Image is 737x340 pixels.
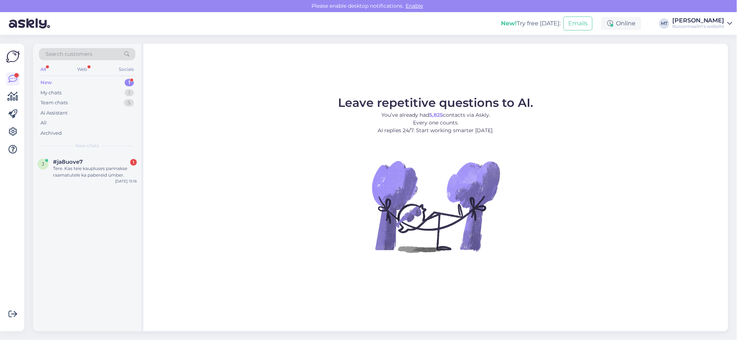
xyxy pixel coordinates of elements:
[563,17,592,30] button: Emails
[53,165,137,178] div: Tere. Kas teie kaupluses pannakse raamatutele ka pabereid ümber.
[40,79,52,86] div: New
[501,20,517,27] b: New!
[338,95,534,110] span: Leave repetitive questions to AI.
[404,3,426,9] span: Enable
[6,50,20,64] img: Askly Logo
[124,99,134,106] div: 5
[370,140,502,272] img: No Chat active
[40,99,68,106] div: Team chats
[338,111,534,134] p: You’ve already had contacts via Askly. Every one counts. AI replies 24/7. Start working smarter [...
[125,79,134,86] div: 1
[40,109,68,117] div: AI Assistant
[39,65,47,74] div: All
[601,17,641,30] div: Online
[40,130,62,137] div: Archived
[659,18,669,29] div: MT
[115,178,137,184] div: [DATE] 15:16
[42,161,44,167] span: j
[672,18,724,23] div: [PERSON_NAME]
[53,159,83,165] span: #ja8uove7
[76,65,89,74] div: Web
[40,119,47,127] div: All
[46,50,92,58] span: Search customers
[130,159,137,166] div: 1
[75,142,99,149] span: New chats
[672,18,733,29] a: [PERSON_NAME]Büroomaailm's website
[429,112,443,118] b: 5,825
[501,19,560,28] div: Try free [DATE]:
[672,23,724,29] div: Büroomaailm's website
[125,89,134,97] div: 1
[117,65,135,74] div: Socials
[40,89,61,97] div: My chats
